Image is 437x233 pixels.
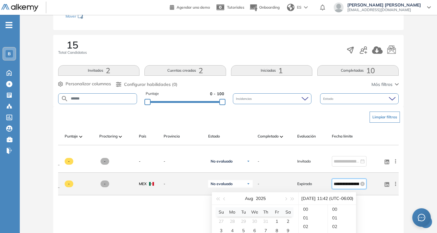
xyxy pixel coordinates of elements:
span: - [65,158,74,165]
span: - [139,159,140,164]
div: 01 [299,214,328,222]
img: arrow [304,6,308,9]
span: País [139,133,146,139]
div: Incidencias [233,93,311,104]
button: 2025 [256,192,266,205]
img: [missing "en.ARROW_ALT" translation] [280,136,283,138]
img: SEARCH_ALT [61,95,68,103]
button: Personalizar columnas [58,81,111,87]
button: Más filtros [371,81,399,88]
span: Evaluación [297,133,316,139]
div: [DATE] 11:42 (UTC-06:00) [301,192,353,205]
span: [PERSON_NAME] [PERSON_NAME] [347,2,421,7]
span: B [8,51,11,56]
td: 2025-07-27 [216,217,227,226]
div: Mover [66,11,127,23]
span: - [258,181,259,187]
span: Expirado [297,181,312,187]
span: Más filtros [371,81,392,88]
button: Limpiar filtros [370,112,400,123]
div: Estado [320,93,399,104]
span: [EMAIL_ADDRESS][DOMAIN_NAME] [347,7,421,12]
button: Completadas10 [317,65,399,76]
td: 2025-07-28 [227,217,238,226]
img: [missing "en.ARROW_ALT" translation] [79,136,82,138]
div: 02 [299,222,328,231]
button: Cuentas creadas2 [144,65,226,76]
span: Tutoriales [227,5,244,10]
img: Ícono de flecha [246,159,250,163]
button: Iniciadas1 [231,65,312,76]
span: Onboarding [259,5,280,10]
span: Invitado [297,159,311,164]
button: Onboarding [249,1,280,14]
span: - [101,180,109,187]
span: Provincia [164,133,180,139]
img: MEX [149,182,154,186]
span: Configurar habilidades (0) [124,81,178,88]
span: - [101,158,109,165]
button: Configurar habilidades (0) [116,81,178,88]
img: Ícono de flecha [246,182,250,186]
div: 29 [240,218,247,225]
th: Su [216,207,227,217]
div: 1 [273,218,281,225]
img: Logo [1,4,38,12]
div: 27 [217,218,225,225]
th: Th [260,207,271,217]
a: Agendar una demo [170,3,210,11]
div: 01 [328,214,356,222]
td: 2025-08-02 [282,217,293,226]
span: Agendar una demo [177,5,210,10]
span: Proctoring [99,133,118,139]
span: Puntaje [65,133,78,139]
td: 2025-07-30 [249,217,260,226]
div: 31 [262,218,269,225]
span: Estado [323,96,335,101]
td: 2025-07-29 [238,217,249,226]
td: 2025-08-01 [271,217,282,226]
div: 00 [299,205,328,214]
img: [missing "en.ARROW_ALT" translation] [119,136,122,138]
span: Estado [208,133,220,139]
span: - [164,181,203,187]
span: - [258,159,259,164]
span: close-circle [360,182,365,186]
span: 15 [66,40,78,50]
span: Incidencias [236,96,253,101]
span: MEX [139,181,147,187]
span: message [418,214,425,221]
div: 02 [328,222,356,231]
img: world [287,4,294,11]
span: Personalizar columnas [66,81,111,87]
div: 30 [251,218,258,225]
span: Total Candidatos [58,50,87,55]
span: ES [297,5,302,10]
i: - [6,24,12,26]
div: 2 [284,218,292,225]
th: Mo [227,207,238,217]
span: - [164,159,203,164]
span: No evaluado [211,159,233,164]
td: 2025-07-31 [260,217,271,226]
th: We [249,207,260,217]
button: Invitados2 [58,65,139,76]
span: Fecha límite [332,133,353,139]
span: Puntaje [146,91,159,97]
span: - [65,180,74,187]
th: Tu [238,207,249,217]
span: Completado [258,133,279,139]
div: 00 [328,205,356,214]
span: 0 - 100 [210,91,224,97]
th: Fr [271,207,282,217]
th: Sa [282,207,293,217]
span: No evaluado [211,181,233,186]
div: 28 [229,218,236,225]
button: Aug [245,192,253,205]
